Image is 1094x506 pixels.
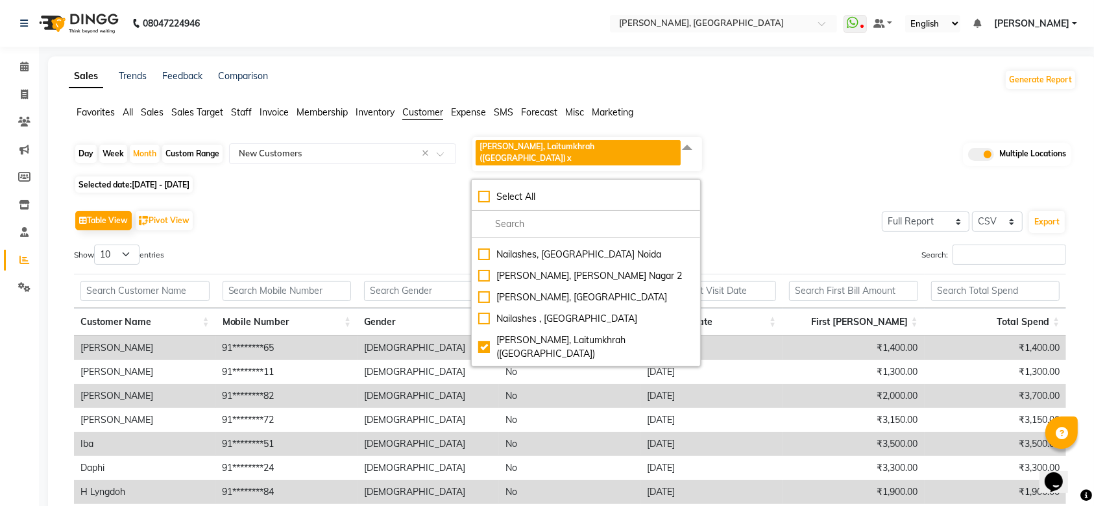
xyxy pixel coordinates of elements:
td: No [499,384,640,408]
input: Search Total Spend [931,281,1060,301]
td: [DATE] [641,480,783,504]
span: Clear all [422,147,433,160]
input: Search: [953,245,1066,265]
td: ₹3,150.00 [925,408,1066,432]
span: SMS [494,106,513,118]
td: ₹1,300.00 [783,360,925,384]
span: Multiple Locations [999,148,1066,161]
span: Invoice [260,106,289,118]
td: [DEMOGRAPHIC_DATA] [358,384,499,408]
span: Staff [231,106,252,118]
span: Inventory [356,106,395,118]
td: [DATE] [641,408,783,432]
span: Expense [451,106,486,118]
div: Nailashes, [GEOGRAPHIC_DATA] Noida [478,248,694,261]
td: No [499,432,640,456]
th: Gender: activate to sort column ascending [358,308,499,336]
label: Show entries [74,245,164,265]
td: [DATE] [641,360,783,384]
td: [PERSON_NAME] [74,360,216,384]
span: Sales [141,106,164,118]
span: All [123,106,133,118]
button: Table View [75,211,132,230]
div: [PERSON_NAME], [PERSON_NAME] Nagar 2 [478,269,694,283]
a: Feedback [162,70,202,82]
input: multiselect-search [478,217,694,231]
td: [PERSON_NAME] [74,408,216,432]
div: Month [130,145,160,163]
span: Customer [402,106,443,118]
td: [DEMOGRAPHIC_DATA] [358,336,499,360]
span: Membership [297,106,348,118]
td: ₹1,900.00 [783,480,925,504]
td: ₹3,300.00 [783,456,925,480]
img: pivot.png [139,216,149,226]
td: ₹1,400.00 [783,336,925,360]
td: ₹3,300.00 [925,456,1066,480]
span: [PERSON_NAME] [994,17,1069,30]
span: Sales Target [171,106,223,118]
td: Daphi [74,456,216,480]
button: Generate Report [1006,71,1075,89]
td: No [499,360,640,384]
td: H Lyngdoh [74,480,216,504]
td: [DATE] [641,336,783,360]
input: Search Mobile Number [223,281,352,301]
a: Comparison [218,70,268,82]
td: No [499,408,640,432]
div: [PERSON_NAME], Laitumkhrah ([GEOGRAPHIC_DATA]) [478,333,694,361]
div: Custom Range [162,145,223,163]
input: Search First Visit Date [648,281,777,301]
span: Forecast [521,106,557,118]
td: [DEMOGRAPHIC_DATA] [358,360,499,384]
td: [DEMOGRAPHIC_DATA] [358,480,499,504]
a: Sales [69,65,103,88]
td: No [499,480,640,504]
div: [PERSON_NAME], [GEOGRAPHIC_DATA] [478,291,694,304]
div: Week [99,145,127,163]
td: ₹1,300.00 [925,360,1066,384]
input: Search Customer Name [80,281,210,301]
span: Selected date: [75,176,193,193]
th: Customer Name: activate to sort column ascending [74,308,216,336]
span: Misc [565,106,584,118]
th: First Visit Date: activate to sort column ascending [641,308,783,336]
td: [PERSON_NAME] [74,336,216,360]
select: Showentries [94,245,140,265]
input: Search Gender [364,281,492,301]
span: [DATE] - [DATE] [132,180,189,189]
td: ₹1,900.00 [925,480,1066,504]
td: Iba [74,432,216,456]
span: Favorites [77,106,115,118]
td: [DATE] [641,384,783,408]
th: Total Spend: activate to sort column ascending [925,308,1066,336]
td: [DATE] [641,432,783,456]
td: [DATE] [641,456,783,480]
div: Nailashes , [GEOGRAPHIC_DATA] [478,312,694,326]
a: x [566,153,572,163]
span: [PERSON_NAME], Laitumkhrah ([GEOGRAPHIC_DATA]) [480,141,594,163]
th: First Bill Amount: activate to sort column ascending [783,308,925,336]
div: Select All [478,190,694,204]
img: logo [33,5,122,42]
a: Trends [119,70,147,82]
span: Marketing [592,106,633,118]
td: [DEMOGRAPHIC_DATA] [358,456,499,480]
td: [DEMOGRAPHIC_DATA] [358,408,499,432]
td: ₹3,500.00 [925,432,1066,456]
iframe: chat widget [1039,454,1081,493]
button: Pivot View [136,211,193,230]
td: [PERSON_NAME] [74,384,216,408]
th: Mobile Number: activate to sort column ascending [216,308,358,336]
td: No [499,456,640,480]
input: Search First Bill Amount [789,281,918,301]
td: ₹1,400.00 [925,336,1066,360]
label: Search: [921,245,1066,265]
td: ₹3,500.00 [783,432,925,456]
button: Export [1029,211,1065,233]
td: ₹3,150.00 [783,408,925,432]
td: ₹3,700.00 [925,384,1066,408]
td: ₹2,000.00 [783,384,925,408]
b: 08047224946 [143,5,200,42]
div: Day [75,145,97,163]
